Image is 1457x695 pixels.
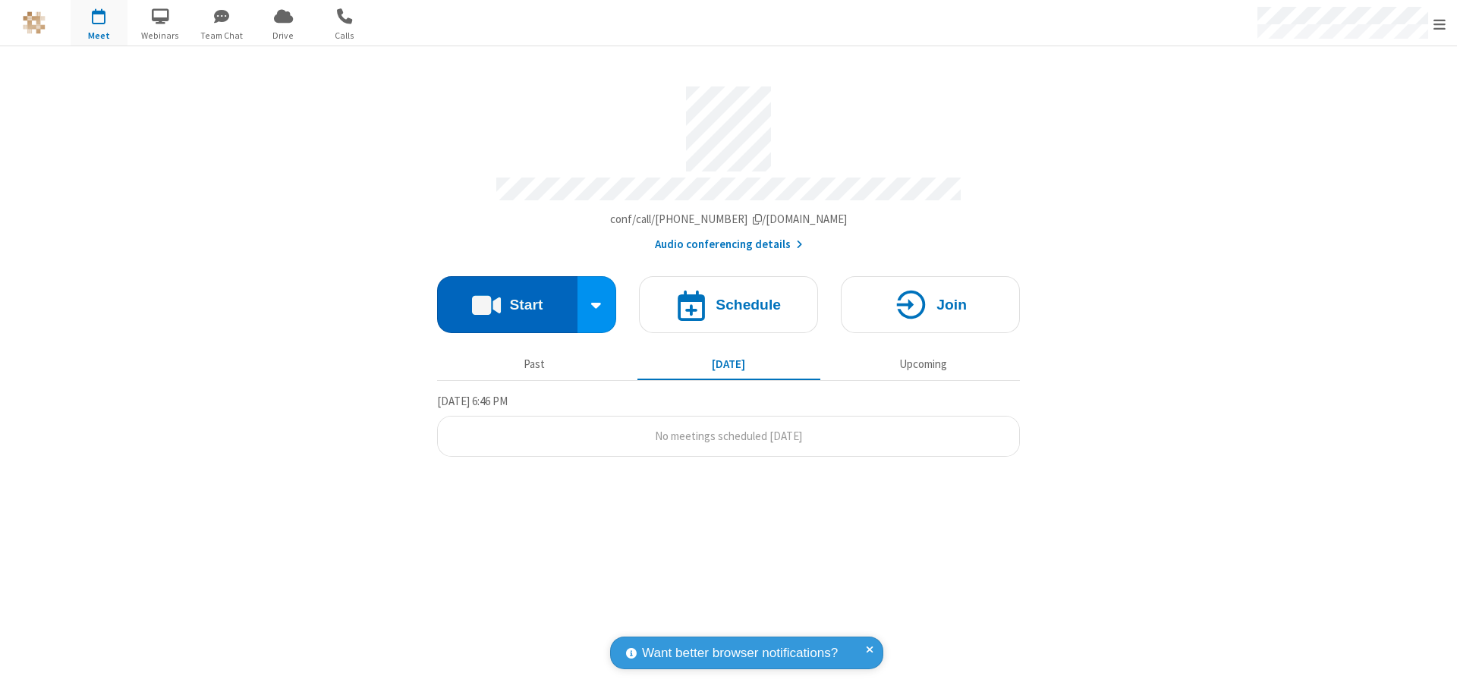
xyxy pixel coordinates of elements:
[509,297,543,312] h4: Start
[655,236,803,253] button: Audio conferencing details
[132,29,189,42] span: Webinars
[255,29,312,42] span: Drive
[716,297,781,312] h4: Schedule
[936,297,967,312] h4: Join
[437,392,1020,458] section: Today's Meetings
[841,276,1020,333] button: Join
[194,29,250,42] span: Team Chat
[610,212,848,226] span: Copy my meeting room link
[832,350,1015,379] button: Upcoming
[71,29,127,42] span: Meet
[437,276,577,333] button: Start
[437,394,508,408] span: [DATE] 6:46 PM
[642,643,838,663] span: Want better browser notifications?
[437,75,1020,253] section: Account details
[639,276,818,333] button: Schedule
[655,429,802,443] span: No meetings scheduled [DATE]
[637,350,820,379] button: [DATE]
[610,211,848,228] button: Copy my meeting room linkCopy my meeting room link
[443,350,626,379] button: Past
[316,29,373,42] span: Calls
[577,276,617,333] div: Start conference options
[23,11,46,34] img: QA Selenium DO NOT DELETE OR CHANGE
